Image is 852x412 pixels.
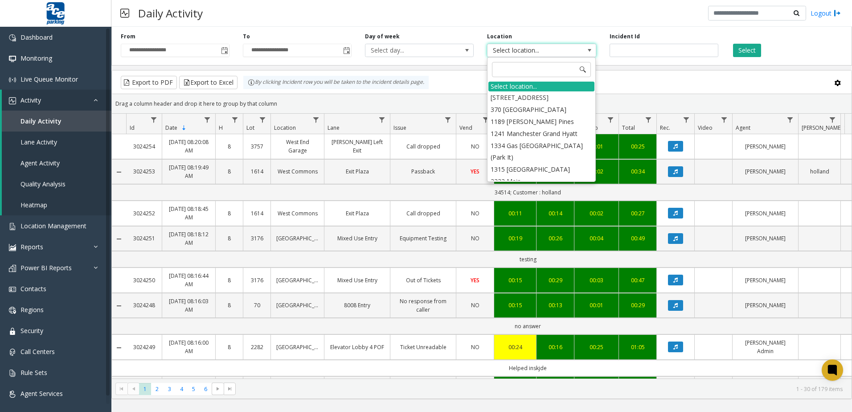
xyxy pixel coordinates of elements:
[330,167,385,176] a: Exit Plaza
[20,117,61,125] span: Daily Activity
[243,76,429,89] div: By clicking Incident row you will be taken to the incident details page.
[9,307,16,314] img: 'icon'
[168,338,210,355] a: [DATE] 08:16:00 AM
[276,301,319,309] a: [GEOGRAPHIC_DATA]
[20,75,78,83] span: Live Queue Monitor
[462,301,488,309] a: NO
[680,114,692,126] a: Rec. Filter Menu
[276,138,319,155] a: West End Garage
[471,235,479,242] span: NO
[276,209,319,218] a: West Commons
[471,143,479,150] span: NO
[112,96,852,111] div: Drag a column header and drop it here to group by that column
[20,222,86,230] span: Location Management
[462,167,488,176] a: YES
[20,264,72,272] span: Power BI Reports
[20,159,60,167] span: Agent Activity
[471,276,479,284] span: YES
[624,167,651,176] a: 00:34
[396,343,451,351] a: Ticket Unreadable
[488,128,594,140] li: 1241 Manchester Grand Hyatt
[341,44,351,57] span: Toggle popup
[176,383,188,395] span: Page 4
[580,234,613,243] a: 00:04
[396,297,451,314] a: No response from caller
[168,138,210,155] a: [DATE] 08:20:08 AM
[9,286,16,293] img: 'icon'
[139,383,151,395] span: Page 1
[580,343,613,351] a: 00:25
[249,209,265,218] a: 1614
[9,76,16,83] img: 'icon'
[624,234,651,243] a: 00:49
[580,276,613,284] div: 00:03
[542,234,569,243] a: 00:26
[249,276,265,284] a: 3176
[488,103,594,115] li: 370 [GEOGRAPHIC_DATA]
[396,167,451,176] a: Passback
[330,301,385,309] a: 8008 Entry
[624,209,651,218] a: 00:27
[121,33,135,41] label: From
[148,114,160,126] a: Id Filter Menu
[580,167,613,176] a: 00:02
[784,114,796,126] a: Agent Filter Menu
[471,301,479,309] span: NO
[121,76,177,89] button: Export to PDF
[219,44,229,57] span: Toggle popup
[500,209,531,218] div: 00:11
[488,91,594,103] li: [STREET_ADDRESS]
[9,244,16,251] img: 'icon'
[471,210,479,217] span: NO
[738,301,793,309] a: [PERSON_NAME]
[248,79,255,86] img: infoIcon.svg
[2,173,111,194] a: Quality Analysis
[396,276,451,284] a: Out of Tickets
[738,142,793,151] a: [PERSON_NAME]
[20,305,44,314] span: Regions
[580,142,613,151] div: 00:01
[542,343,569,351] a: 00:16
[622,124,635,132] span: Total
[221,167,238,176] a: 8
[221,209,238,218] a: 8
[542,276,569,284] a: 00:29
[624,276,651,284] a: 00:47
[224,383,236,395] span: Go to the last page
[738,167,793,176] a: [PERSON_NAME]
[2,111,111,132] a: Daily Activity
[500,343,531,351] a: 00:24
[376,114,388,126] a: Lane Filter Menu
[500,301,531,309] div: 00:15
[330,234,385,243] a: Mixed Use Entry
[9,328,16,335] img: 'icon'
[396,142,451,151] a: Call dropped
[698,124,713,132] span: Video
[580,301,613,309] a: 00:01
[660,124,670,132] span: Rec.
[168,163,210,180] a: [DATE] 08:19:49 AM
[480,114,492,126] a: Vend Filter Menu
[131,209,156,218] a: 3024252
[462,276,488,284] a: YES
[827,114,839,126] a: Parker Filter Menu
[214,385,221,392] span: Go to the next page
[9,223,16,230] img: 'icon'
[9,349,16,356] img: 'icon'
[738,276,793,284] a: [PERSON_NAME]
[20,284,46,293] span: Contacts
[738,338,793,355] a: [PERSON_NAME] Admin
[330,343,385,351] a: Elevator Lobby 4 POF
[542,301,569,309] a: 00:13
[500,234,531,243] div: 00:19
[804,167,835,176] a: holland
[462,234,488,243] a: NO
[249,234,265,243] a: 3176
[605,114,617,126] a: Wrapup Filter Menu
[219,124,223,132] span: H
[20,201,47,209] span: Heatmap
